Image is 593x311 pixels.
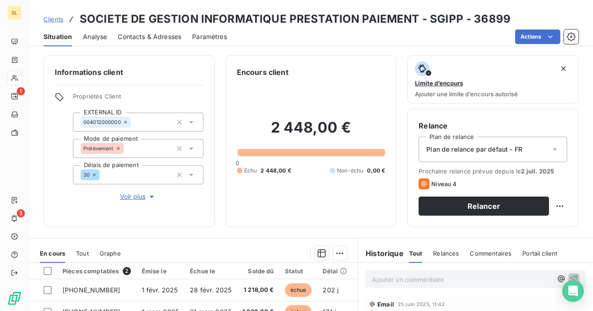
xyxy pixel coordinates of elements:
img: Logo LeanPay [7,291,22,306]
span: Contacts & Adresses [118,32,181,41]
span: Email [377,301,394,308]
h2: 2 448,00 € [237,118,386,146]
span: Prochaine relance prévue depuis le [419,168,567,175]
div: SL [7,5,22,20]
span: [PHONE_NUMBER] [63,286,120,294]
button: Actions [515,30,560,44]
span: Échu [244,167,257,175]
div: Échue le [190,267,231,275]
span: 1 218,00 € [242,286,274,295]
h6: Encours client [237,67,289,78]
span: 1 [17,87,25,95]
div: Émise le [142,267,179,275]
input: Ajouter une valeur [100,171,107,179]
span: 2 448,00 € [260,167,291,175]
div: Pièces comptables [63,267,131,275]
h3: SOCIETE DE GESTION INFORMATIQUE PRESTATION PAIEMENT - SGIPP - 36899 [80,11,511,27]
span: Tout [76,250,89,257]
div: Statut [285,267,312,275]
span: Tout [409,250,423,257]
span: Portail client [522,250,557,257]
input: Ajouter une valeur [124,144,131,153]
span: Non-échu [337,167,363,175]
span: 30 [83,172,90,178]
span: 3 [17,209,25,217]
div: Retard [358,267,387,275]
span: Graphe [100,250,121,257]
span: Relances [433,250,459,257]
span: En cours [40,250,65,257]
span: Paramètres [192,32,227,41]
span: 202 j [323,286,338,294]
span: Niveau 4 [431,180,457,188]
span: Ajouter une limite d’encours autorisé [415,90,518,98]
h6: Relance [419,120,567,131]
h6: Historique [358,248,404,259]
a: Clients [43,15,63,24]
h6: Informations client [55,67,203,78]
span: Voir plus [120,192,156,201]
span: 004012000000 [83,119,121,125]
span: 25 juin 2025, 11:42 [398,301,445,307]
span: 0,00 € [367,167,385,175]
span: 2 [123,267,131,275]
a: 1 [7,89,21,104]
button: Limite d’encoursAjouter une limite d’encours autorisé [407,55,579,104]
span: Plan de relance par défaut - FR [426,145,522,154]
span: Analyse [83,32,107,41]
span: Prélèvement [83,146,114,151]
span: Situation [43,32,72,41]
span: 28 févr. 2025 [190,286,231,294]
span: échue [285,283,312,297]
div: Open Intercom Messenger [562,280,584,302]
button: Relancer [419,197,549,216]
span: Commentaires [470,250,512,257]
span: Propriétés Client [73,93,203,105]
span: Clients [43,15,63,23]
span: 1 févr. 2025 [142,286,178,294]
button: Voir plus [73,192,203,202]
div: Solde dû [242,267,274,275]
span: 2 juil. 2025 [521,168,554,175]
div: Délai [323,267,347,275]
span: Limite d’encours [415,79,463,87]
input: Ajouter une valeur [131,118,138,126]
span: 0 [236,159,239,167]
